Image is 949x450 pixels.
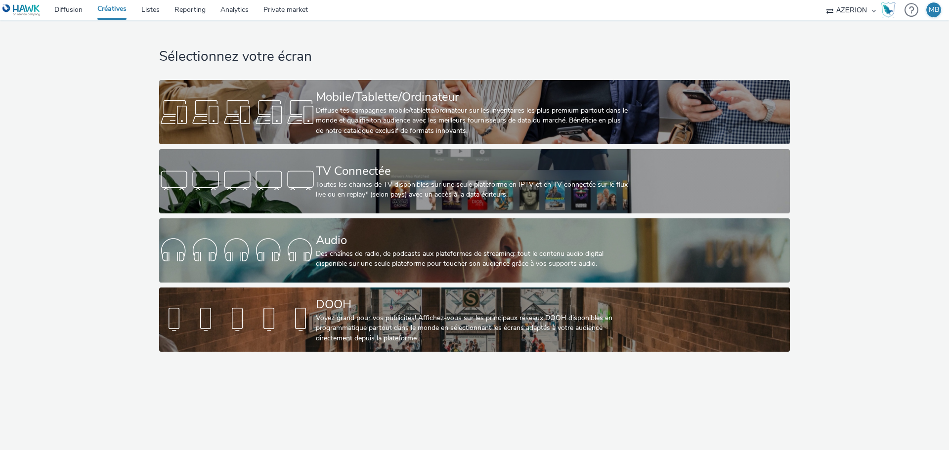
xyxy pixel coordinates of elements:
[881,2,900,18] a: Hawk Academy
[316,163,629,180] div: TV Connectée
[159,149,789,213] a: TV ConnectéeToutes les chaines de TV disponibles sur une seule plateforme en IPTV et en TV connec...
[316,180,629,200] div: Toutes les chaines de TV disponibles sur une seule plateforme en IPTV et en TV connectée sur le f...
[316,296,629,313] div: DOOH
[2,4,41,16] img: undefined Logo
[881,2,896,18] img: Hawk Academy
[929,2,939,17] div: MB
[316,88,629,106] div: Mobile/Tablette/Ordinateur
[159,47,789,66] h1: Sélectionnez votre écran
[316,232,629,249] div: Audio
[159,80,789,144] a: Mobile/Tablette/OrdinateurDiffuse tes campagnes mobile/tablette/ordinateur sur les inventaires le...
[316,106,629,136] div: Diffuse tes campagnes mobile/tablette/ordinateur sur les inventaires les plus premium partout dan...
[159,218,789,283] a: AudioDes chaînes de radio, de podcasts aux plateformes de streaming: tout le contenu audio digita...
[316,313,629,343] div: Voyez grand pour vos publicités! Affichez-vous sur les principaux réseaux DOOH disponibles en pro...
[159,287,789,352] a: DOOHVoyez grand pour vos publicités! Affichez-vous sur les principaux réseaux DOOH disponibles en...
[316,249,629,269] div: Des chaînes de radio, de podcasts aux plateformes de streaming: tout le contenu audio digital dis...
